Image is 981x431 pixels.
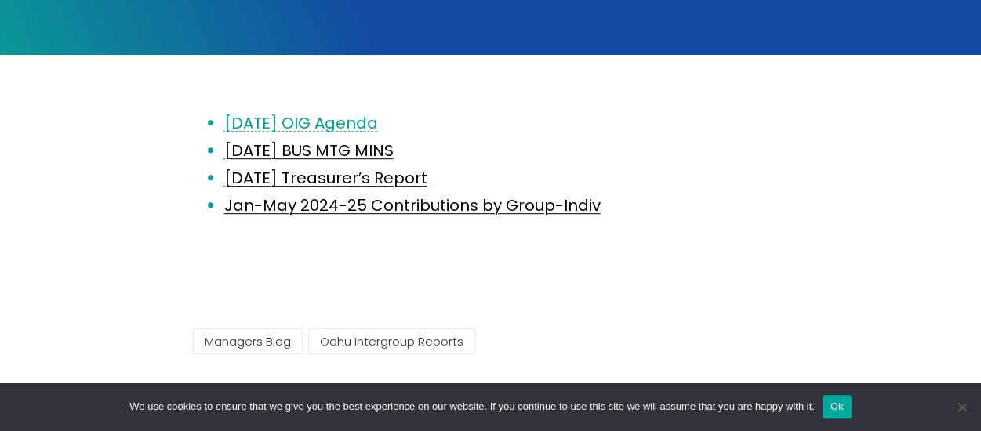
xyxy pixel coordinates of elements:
[954,399,969,415] span: No
[308,328,475,354] a: Oahu Intergroup Reports
[224,139,394,161] a: [DATE] BUS MTG MINS
[193,328,303,354] a: Managers Blog
[224,112,378,134] a: [DATE] OIG Agenda
[823,395,852,418] button: Ok
[224,194,601,216] a: Jan-May 2024-25 Contributions by Group-Indiv
[224,167,427,189] a: [DATE] Treasurer’s Report
[129,399,814,415] span: We use cookies to ensure that we give you the best experience on our website. If you continue to ...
